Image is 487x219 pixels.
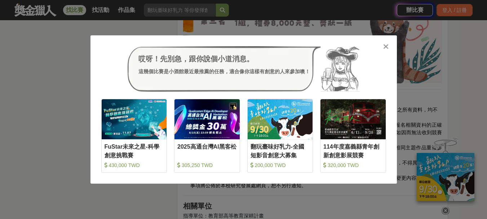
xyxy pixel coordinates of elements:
[177,143,237,159] div: 2025高通台灣AI黑客松
[138,68,310,75] div: 這幾個比賽是小酒館最近最推薦的任務，適合像你這樣有創意的人來參加噢！
[174,99,240,139] img: Cover Image
[138,53,310,64] div: 哎呀！先別急，跟你說個小道消息。
[323,162,383,169] div: 320,000 TWD
[177,162,237,169] div: 305,250 TWD
[248,99,313,139] img: Cover Image
[251,162,310,169] div: 200,000 TWD
[174,99,240,173] a: Cover Image2025高通台灣AI黑客松 305,250 TWD
[105,143,164,159] div: FuStar未來之星-科學創意挑戰賽
[105,162,164,169] div: 430,000 TWD
[251,143,310,159] div: 翻玩臺味好乳力-全國短影音創意大募集
[321,46,360,92] img: Avatar
[102,99,167,139] img: Cover Image
[320,99,386,139] img: Cover Image
[320,99,386,173] a: Cover Image114年度嘉義縣青年創新創意影展競賽 320,000 TWD
[101,99,167,173] a: Cover ImageFuStar未來之星-科學創意挑戰賽 430,000 TWD
[247,99,313,173] a: Cover Image翻玩臺味好乳力-全國短影音創意大募集 200,000 TWD
[323,143,383,159] div: 114年度嘉義縣青年創新創意影展競賽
